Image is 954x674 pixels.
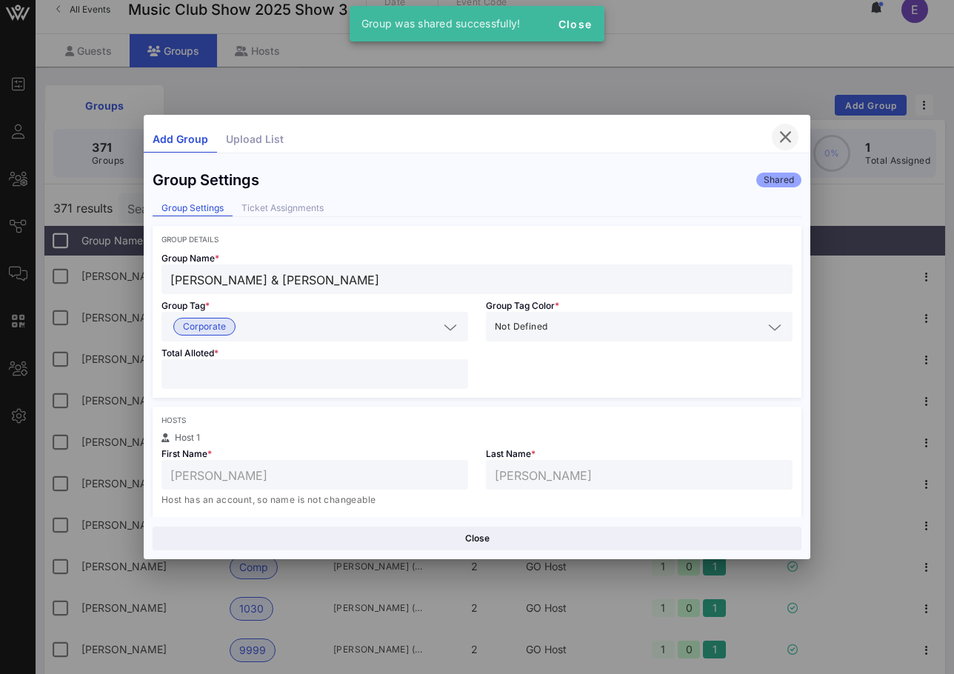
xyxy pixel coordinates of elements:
button: Close [551,10,598,37]
div: Not Defined [486,312,793,341]
span: Not Defined [495,319,547,334]
div: Corporate [161,312,468,341]
span: Group Tag Color [486,300,559,311]
div: Shared [756,173,801,187]
span: Close [557,18,593,30]
div: Upload List [217,127,293,153]
span: Group Name [161,253,219,264]
div: Group Details [161,235,793,244]
div: Hosts [161,416,793,424]
span: Group was shared successfully! [361,17,521,30]
span: First Name [161,448,212,459]
span: Host 1 [175,432,200,443]
span: Corporate [183,318,226,335]
div: Group Settings [153,171,259,189]
button: Close [153,527,801,550]
span: Host has an account, so name is not changeable [161,494,376,505]
span: Group Tag [161,300,210,311]
span: Total Alloted [161,347,219,358]
span: Last Name [486,448,536,459]
div: Ticket Assignments [233,201,333,216]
